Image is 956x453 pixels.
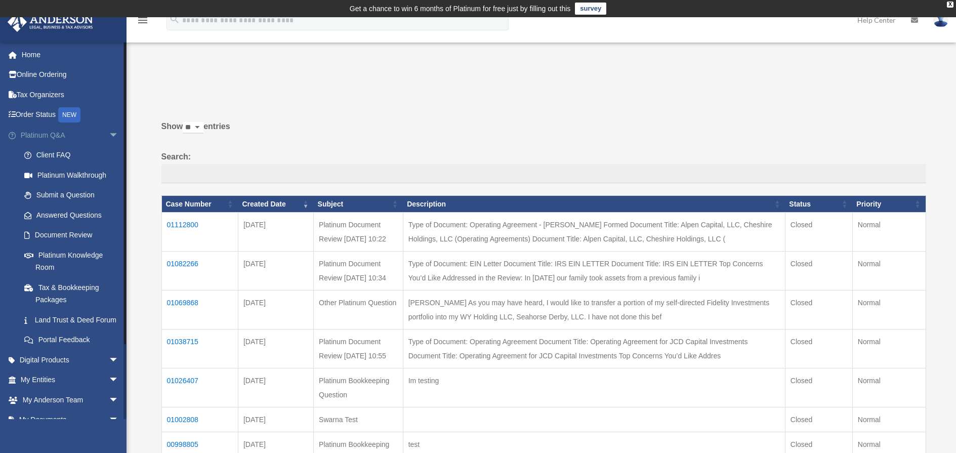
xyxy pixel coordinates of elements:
th: Subject: activate to sort column ascending [314,195,403,213]
td: [PERSON_NAME] As you may have heard, I would like to transfer a portion of my self-directed Fidel... [403,291,785,330]
td: Closed [785,291,852,330]
td: 01038715 [161,330,238,368]
td: Type of Document: Operating Agreement Document Title: Operating Agreement for JCD Capital Investm... [403,330,785,368]
td: 01026407 [161,368,238,407]
td: [DATE] [238,291,313,330]
td: [DATE] [238,252,313,291]
a: My Entitiesarrow_drop_down [7,370,134,390]
a: survey [575,3,606,15]
td: Closed [785,252,852,291]
td: Platinum Document Review [DATE] 10:34 [314,252,403,291]
td: 01082266 [161,252,238,291]
div: NEW [58,107,80,122]
a: menu [137,18,149,26]
div: close [947,2,953,8]
a: My Anderson Teamarrow_drop_down [7,390,134,410]
th: Created Date: activate to sort column ascending [238,195,313,213]
a: Document Review [14,225,134,245]
td: Swarna Test [314,407,403,432]
td: Closed [785,213,852,252]
th: Priority: activate to sort column ascending [852,195,926,213]
td: Normal [852,330,926,368]
img: Anderson Advisors Platinum Portal [5,12,96,32]
span: arrow_drop_down [109,350,129,370]
span: arrow_drop_down [109,410,129,431]
a: Portal Feedback [14,330,134,350]
a: Platinum Walkthrough [14,165,134,185]
td: 01069868 [161,291,238,330]
td: Platinum Document Review [DATE] 10:55 [314,330,403,368]
a: Tax & Bookkeeping Packages [14,277,134,310]
td: Other Platinum Question [314,291,403,330]
a: Digital Productsarrow_drop_down [7,350,134,370]
label: Show entries [161,119,926,144]
i: menu [137,14,149,26]
span: arrow_drop_down [109,390,129,410]
a: Answered Questions [14,205,129,225]
select: Showentries [183,122,203,134]
td: Normal [852,291,926,330]
a: Platinum Q&Aarrow_drop_down [7,125,134,145]
a: Submit a Question [14,185,134,205]
td: Type of Document: Operating Agreement - [PERSON_NAME] Formed Document Title: Alpen Capital, LLC, ... [403,213,785,252]
a: My Documentsarrow_drop_down [7,410,134,430]
td: [DATE] [238,368,313,407]
td: Platinum Document Review [DATE] 10:22 [314,213,403,252]
td: Closed [785,407,852,432]
td: [DATE] [238,407,313,432]
a: Home [7,45,134,65]
th: Case Number: activate to sort column ascending [161,195,238,213]
a: Client FAQ [14,145,134,166]
td: Normal [852,213,926,252]
th: Description: activate to sort column ascending [403,195,785,213]
td: 01112800 [161,213,238,252]
td: Normal [852,368,926,407]
a: Land Trust & Deed Forum [14,310,134,330]
td: [DATE] [238,330,313,368]
td: [DATE] [238,213,313,252]
td: Normal [852,252,926,291]
td: Platinum Bookkeeping Question [314,368,403,407]
a: Tax Organizers [7,85,134,105]
label: Search: [161,150,926,183]
img: User Pic [933,13,948,27]
a: Platinum Knowledge Room [14,245,134,277]
span: arrow_drop_down [109,370,129,391]
span: arrow_drop_down [109,125,129,146]
td: Im testing [403,368,785,407]
td: Closed [785,368,852,407]
div: Get a chance to win 6 months of Platinum for free just by filling out this [350,3,571,15]
td: Type of Document: EIN Letter Document Title: IRS EIN LETTER Document Title: IRS EIN LETTER Top Co... [403,252,785,291]
a: Order StatusNEW [7,105,134,126]
td: Closed [785,330,852,368]
input: Search: [161,164,926,183]
a: Online Ordering [7,65,134,85]
i: search [169,14,180,25]
th: Status: activate to sort column ascending [785,195,852,213]
td: 01002808 [161,407,238,432]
